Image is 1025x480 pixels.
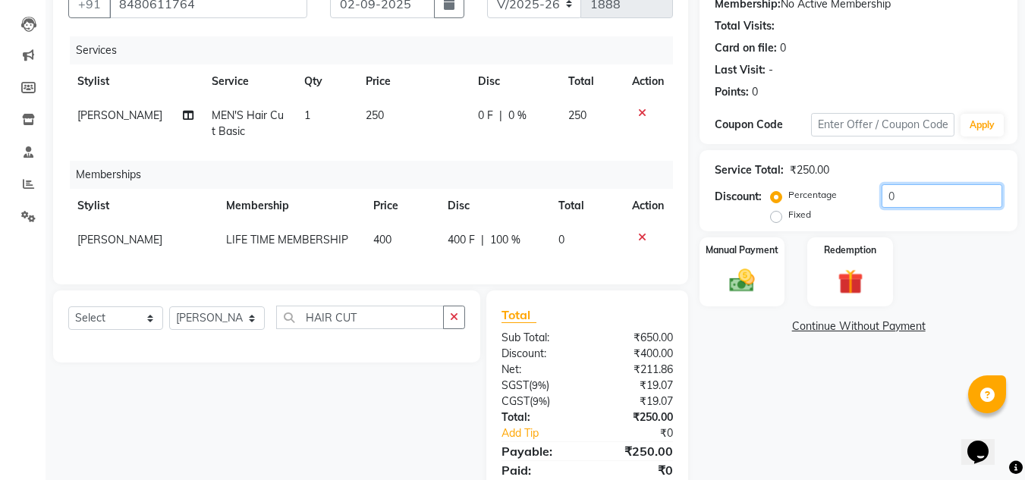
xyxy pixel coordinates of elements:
span: LIFE TIME MEMBERSHIP [226,233,348,246]
span: 100 % [490,232,520,248]
div: ₹250.00 [587,442,684,460]
th: Price [357,64,469,99]
div: ₹650.00 [587,330,684,346]
span: 0 F [478,108,493,124]
div: ₹400.00 [587,346,684,362]
span: 0 % [508,108,527,124]
span: CGST [501,394,530,408]
th: Stylist [68,64,203,99]
div: Payable: [490,442,587,460]
span: Total [501,307,536,323]
span: 400 F [448,232,475,248]
div: Total: [490,409,587,425]
div: Coupon Code [715,117,810,133]
th: Total [559,64,624,99]
th: Disc [439,189,549,223]
span: [PERSON_NAME] [77,108,162,122]
div: ₹250.00 [587,409,684,425]
span: | [499,108,502,124]
div: ₹19.07 [587,394,684,409]
div: Points: [715,84,749,100]
div: ₹19.07 [587,378,684,394]
input: Search [276,306,444,329]
span: SGST [501,378,529,392]
div: ( ) [490,394,587,409]
th: Membership [217,189,364,223]
span: 9% [532,379,546,391]
div: 0 [780,40,786,56]
div: Service Total: [715,162,784,178]
span: 250 [568,108,586,122]
div: Discount: [715,189,762,205]
img: _cash.svg [722,266,762,295]
div: Services [70,36,684,64]
div: Last Visit: [715,62,766,78]
img: _gift.svg [830,266,871,297]
div: Paid: [490,461,587,479]
th: Qty [295,64,357,99]
div: 0 [752,84,758,100]
th: Disc [469,64,559,99]
input: Enter Offer / Coupon Code [811,113,954,136]
div: ₹211.86 [587,362,684,378]
div: ₹250.00 [790,162,829,178]
div: ₹0 [587,461,684,479]
span: 1 [304,108,310,122]
iframe: chat widget [961,419,1010,465]
th: Action [623,64,673,99]
th: Total [549,189,623,223]
span: 250 [366,108,384,122]
th: Service [203,64,295,99]
button: Apply [961,114,1004,136]
div: Memberships [70,161,684,189]
div: Card on file: [715,40,777,56]
div: ( ) [490,378,587,394]
label: Percentage [788,188,837,202]
div: Discount: [490,346,587,362]
span: | [481,232,484,248]
th: Price [364,189,438,223]
a: Continue Without Payment [703,318,1014,334]
div: - [769,62,773,78]
span: MEN'S Hair Cut Basic [212,108,284,138]
div: Sub Total: [490,330,587,346]
div: Total Visits: [715,18,775,34]
label: Fixed [788,208,811,221]
th: Action [623,189,673,223]
a: Add Tip [490,425,603,441]
div: Net: [490,362,587,378]
label: Manual Payment [706,243,778,257]
div: ₹0 [604,425,685,441]
span: [PERSON_NAME] [77,233,162,246]
label: Redemption [824,243,876,257]
span: 9% [533,395,547,407]
span: 0 [558,233,564,246]
th: Stylist [68,189,217,223]
span: 400 [373,233,391,246]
